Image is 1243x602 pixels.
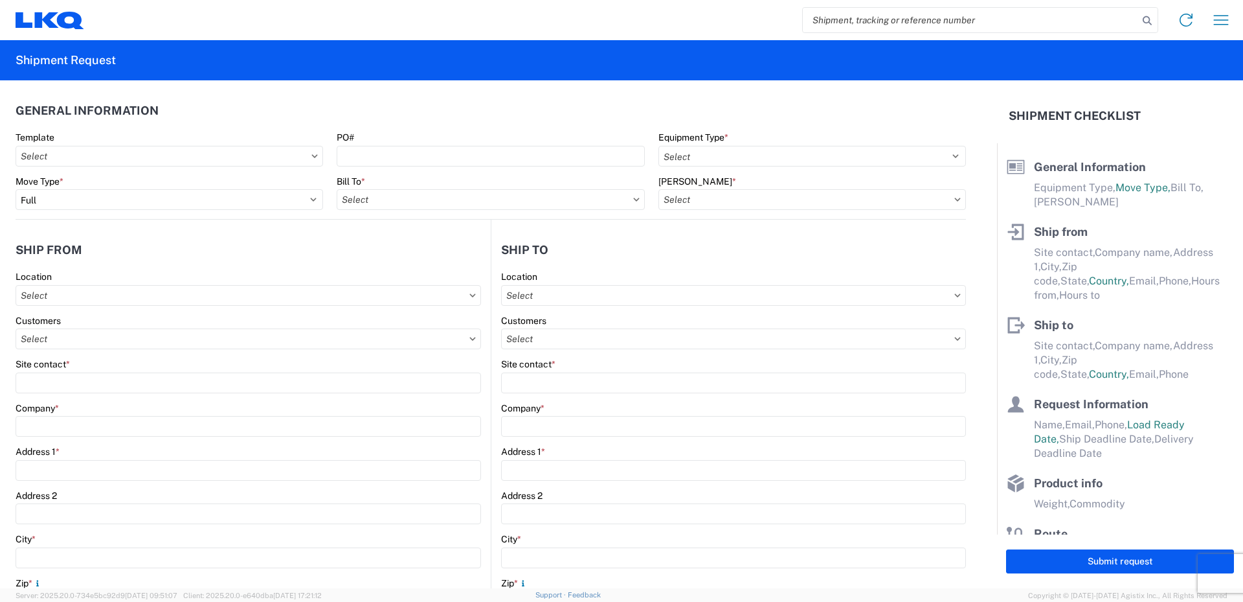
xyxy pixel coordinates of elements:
[568,591,601,599] a: Feedback
[803,8,1138,32] input: Shipment, tracking or reference number
[1115,181,1170,194] span: Move Type,
[1089,368,1129,380] span: Country,
[501,329,966,349] input: Select
[501,446,545,457] label: Address 1
[337,132,354,143] label: PO#
[501,315,546,327] label: Customers
[1034,498,1069,510] span: Weight,
[16,533,36,545] label: City
[1065,419,1095,431] span: Email,
[1034,196,1119,208] span: [PERSON_NAME]
[1034,527,1068,540] span: Route
[1034,476,1103,490] span: Product info
[16,446,60,457] label: Address 1
[16,146,323,167] input: Select
[16,104,159,117] h2: General Information
[1028,590,1227,601] span: Copyright © [DATE]-[DATE] Agistix Inc., All Rights Reserved
[1034,246,1095,259] span: Site contact,
[16,402,59,414] label: Company
[1095,419,1127,431] span: Phone,
[1095,340,1173,352] span: Company name,
[1095,246,1173,259] span: Company name,
[1159,368,1189,380] span: Phone
[1069,498,1125,510] span: Commodity
[1159,275,1191,287] span: Phone,
[501,358,555,370] label: Site contact
[535,591,568,599] a: Support
[125,592,177,599] span: [DATE] 09:51:07
[1034,160,1146,174] span: General Information
[16,490,57,502] label: Address 2
[501,490,543,502] label: Address 2
[1034,397,1148,411] span: Request Information
[1089,275,1129,287] span: Country,
[16,244,82,257] h2: Ship from
[658,176,736,187] label: [PERSON_NAME]
[16,577,43,589] label: Zip
[337,189,644,210] input: Select
[16,176,63,187] label: Move Type
[658,132,728,143] label: Equipment Type
[1040,354,1062,366] span: City,
[1034,340,1095,352] span: Site contact,
[16,285,481,306] input: Select
[16,132,54,143] label: Template
[1034,419,1065,431] span: Name,
[1040,260,1062,273] span: City,
[337,176,365,187] label: Bill To
[16,329,481,349] input: Select
[1006,550,1234,573] button: Submit request
[1034,318,1073,332] span: Ship to
[16,358,70,370] label: Site contact
[1034,181,1115,194] span: Equipment Type,
[501,577,528,589] label: Zip
[1060,368,1089,380] span: State,
[1060,275,1089,287] span: State,
[501,533,521,545] label: City
[658,189,966,210] input: Select
[16,592,177,599] span: Server: 2025.20.0-734e5bc92d9
[16,315,61,327] label: Customers
[1170,181,1204,194] span: Bill To,
[1009,108,1141,124] h2: Shipment Checklist
[501,244,548,257] h2: Ship to
[16,52,116,68] h2: Shipment Request
[1059,289,1100,301] span: Hours to
[1129,368,1159,380] span: Email,
[273,592,322,599] span: [DATE] 17:21:12
[501,402,544,414] label: Company
[183,592,322,599] span: Client: 2025.20.0-e640dba
[1059,433,1154,445] span: Ship Deadline Date,
[501,271,537,283] label: Location
[501,285,966,306] input: Select
[1034,225,1088,238] span: Ship from
[16,271,52,283] label: Location
[1129,275,1159,287] span: Email,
